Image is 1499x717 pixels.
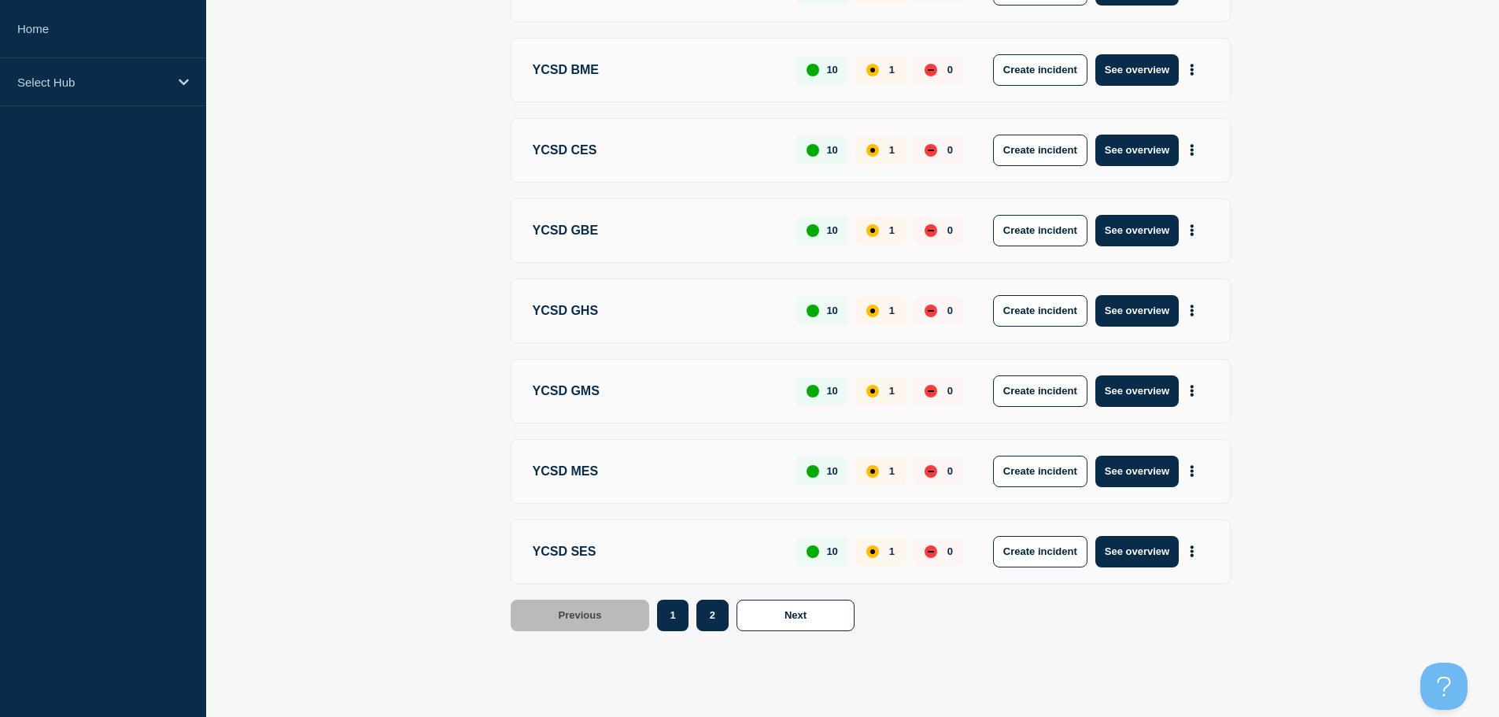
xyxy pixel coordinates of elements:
[807,305,819,317] div: up
[826,305,837,316] p: 10
[1182,376,1202,405] button: More actions
[1420,663,1468,710] iframe: Help Scout Beacon - Open
[1095,375,1179,407] button: See overview
[889,144,895,156] p: 1
[993,536,1087,567] button: Create incident
[559,609,602,621] span: Previous
[993,295,1087,327] button: Create incident
[1182,537,1202,566] button: More actions
[866,64,879,76] div: affected
[866,305,879,317] div: affected
[866,144,879,157] div: affected
[925,144,937,157] div: down
[993,456,1087,487] button: Create incident
[826,64,837,76] p: 10
[925,64,937,76] div: down
[993,54,1087,86] button: Create incident
[947,545,953,557] p: 0
[533,375,780,407] p: YCSD GMS
[737,600,855,631] button: Next
[993,215,1087,246] button: Create incident
[826,144,837,156] p: 10
[807,545,819,558] div: up
[947,465,953,477] p: 0
[866,224,879,237] div: affected
[889,64,895,76] p: 1
[807,465,819,478] div: up
[889,545,895,557] p: 1
[866,385,879,397] div: affected
[947,385,953,397] p: 0
[657,600,688,631] button: 1
[1182,55,1202,84] button: More actions
[533,54,780,86] p: YCSD BME
[1182,456,1202,486] button: More actions
[925,465,937,478] div: down
[533,135,780,166] p: YCSD CES
[807,144,819,157] div: up
[925,224,937,237] div: down
[785,609,807,621] span: Next
[1095,295,1179,327] button: See overview
[889,224,895,236] p: 1
[993,135,1087,166] button: Create incident
[696,600,729,631] button: 2
[925,305,937,317] div: down
[1095,536,1179,567] button: See overview
[17,76,168,89] p: Select Hub
[826,385,837,397] p: 10
[826,545,837,557] p: 10
[1182,216,1202,245] button: More actions
[807,224,819,237] div: up
[925,545,937,558] div: down
[826,224,837,236] p: 10
[533,456,780,487] p: YCSD MES
[1095,456,1179,487] button: See overview
[511,600,650,631] button: Previous
[947,144,953,156] p: 0
[889,385,895,397] p: 1
[1182,135,1202,164] button: More actions
[807,64,819,76] div: up
[1095,135,1179,166] button: See overview
[533,295,780,327] p: YCSD GHS
[533,536,780,567] p: YCSD SES
[947,224,953,236] p: 0
[889,305,895,316] p: 1
[866,545,879,558] div: affected
[826,465,837,477] p: 10
[947,305,953,316] p: 0
[993,375,1087,407] button: Create incident
[807,385,819,397] div: up
[866,465,879,478] div: affected
[889,465,895,477] p: 1
[1182,296,1202,325] button: More actions
[1095,54,1179,86] button: See overview
[925,385,937,397] div: down
[1095,215,1179,246] button: See overview
[947,64,953,76] p: 0
[533,215,780,246] p: YCSD GBE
